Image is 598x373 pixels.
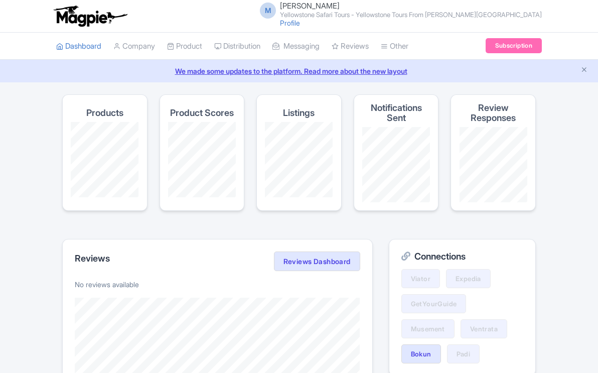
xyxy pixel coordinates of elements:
[170,108,234,118] h4: Product Scores
[381,33,408,60] a: Other
[446,269,491,288] a: Expedia
[113,33,155,60] a: Company
[6,66,592,76] a: We made some updates to the platform. Read more about the new layout
[75,254,110,264] h2: Reviews
[260,3,276,19] span: M
[283,108,315,118] h4: Listings
[280,12,542,18] small: Yellowstone Safari Tours - Yellowstone Tours From [PERSON_NAME][GEOGRAPHIC_DATA]
[401,252,523,262] h2: Connections
[580,65,588,76] button: Close announcement
[167,33,202,60] a: Product
[75,279,360,290] p: No reviews available
[280,1,340,11] span: [PERSON_NAME]
[332,33,369,60] a: Reviews
[86,108,123,118] h4: Products
[362,103,430,123] h4: Notifications Sent
[51,5,129,27] img: logo-ab69f6fb50320c5b225c76a69d11143b.png
[459,103,527,123] h4: Review Responses
[401,294,467,313] a: GetYourGuide
[254,2,542,18] a: M [PERSON_NAME] Yellowstone Safari Tours - Yellowstone Tours From [PERSON_NAME][GEOGRAPHIC_DATA]
[486,38,542,53] a: Subscription
[272,33,320,60] a: Messaging
[274,252,360,272] a: Reviews Dashboard
[461,319,507,338] a: Ventrata
[401,269,440,288] a: Viator
[401,319,455,338] a: Musement
[280,19,300,27] a: Profile
[56,33,101,60] a: Dashboard
[447,344,480,363] a: Padi
[214,33,260,60] a: Distribution
[401,344,441,363] a: Bokun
